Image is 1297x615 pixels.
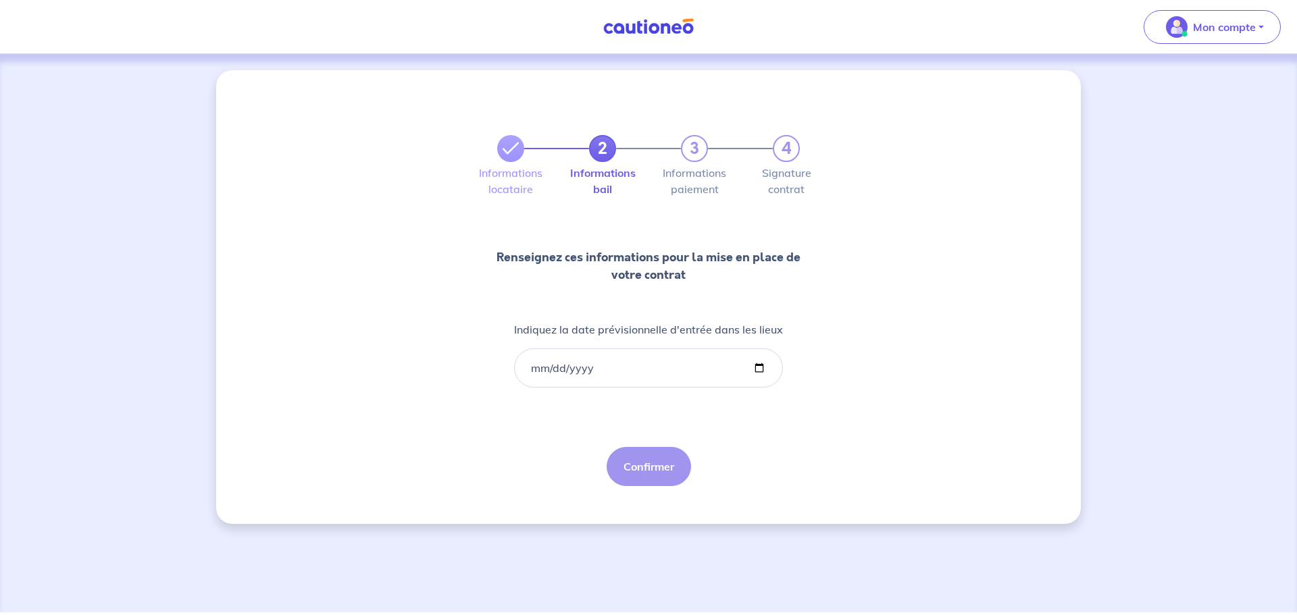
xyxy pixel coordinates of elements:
label: Informations locataire [497,167,524,194]
input: lease-signed-date-placeholder [514,348,783,387]
img: illu_account_valid_menu.svg [1166,16,1188,38]
label: Informations bail [589,167,616,194]
label: Informations paiement [681,167,708,194]
p: Renseignez ces informations pour la mise en place de votre contrat [486,248,811,284]
p: Indiquez la date prévisionnelle d'entrée dans les lieux [514,321,783,338]
p: Mon compte [1193,19,1256,35]
img: Cautioneo [598,18,699,35]
a: 2 [589,135,616,162]
label: Signature contrat [773,167,800,194]
button: illu_account_valid_menu.svgMon compte [1144,10,1281,44]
